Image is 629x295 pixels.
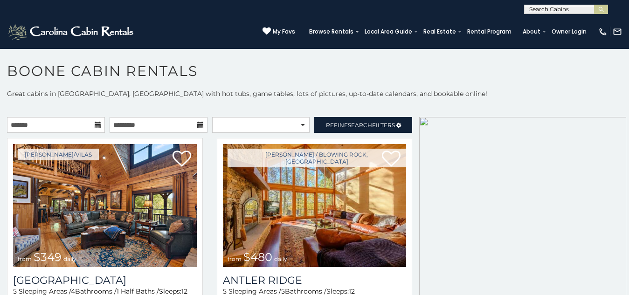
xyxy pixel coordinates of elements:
a: RefineSearchFilters [314,117,412,133]
span: Search [348,122,372,129]
span: from [228,255,242,262]
a: Real Estate [419,25,461,38]
a: Add to favorites [173,150,191,169]
img: phone-regular-white.png [598,27,608,36]
a: Browse Rentals [304,25,358,38]
span: $349 [34,250,62,264]
span: daily [63,255,76,262]
span: from [18,255,32,262]
span: My Favs [273,27,295,36]
span: Refine Filters [326,122,395,129]
a: My Favs [263,27,295,36]
h3: Diamond Creek Lodge [13,274,197,287]
a: from $480 daily [223,144,407,267]
img: Diamond Creek Lodge [13,144,197,267]
a: [PERSON_NAME]/Vilas [18,149,99,160]
a: About [518,25,545,38]
a: [GEOGRAPHIC_DATA] [13,274,197,287]
img: White-1-2.png [7,22,136,41]
a: [PERSON_NAME] / Blowing Rock, [GEOGRAPHIC_DATA] [228,149,407,167]
a: Rental Program [463,25,516,38]
a: Antler Ridge [223,274,407,287]
span: $480 [243,250,272,264]
a: Owner Login [547,25,591,38]
a: Local Area Guide [360,25,417,38]
img: mail-regular-white.png [613,27,622,36]
img: 1714397585_thumbnail.jpeg [223,144,407,267]
span: daily [274,255,287,262]
a: Diamond Creek Lodge from $349 daily [13,144,197,267]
